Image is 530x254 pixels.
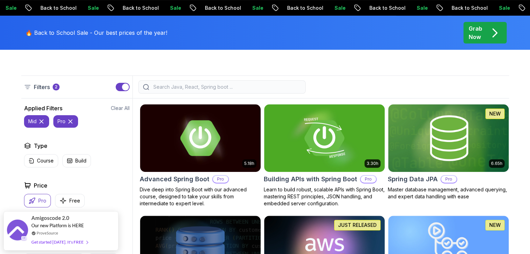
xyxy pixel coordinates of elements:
[62,154,91,167] button: Build
[140,174,209,184] h2: Advanced Spring Boot
[38,197,46,204] p: Pro
[33,5,81,11] p: Back to School
[25,29,167,37] p: 🔥 Back to School Sale - Our best prices of the year!
[24,104,62,112] h2: Applied Filters
[264,174,357,184] h2: Building APIs with Spring Boot
[198,5,245,11] p: Back to School
[140,104,261,172] img: Advanced Spring Boot card
[441,176,456,183] p: Pro
[163,5,185,11] p: Sale
[31,214,69,222] span: Amigoscode 2.0
[280,5,328,11] p: Back to School
[367,161,378,166] p: 3.30h
[388,104,509,200] a: Spring Data JPA card6.65hNEWSpring Data JPAProMaster database management, advanced querying, and ...
[491,161,502,166] p: 6.65h
[31,223,84,228] span: Our new Platform is HERE
[116,5,163,11] p: Back to School
[492,5,514,11] p: Sale
[34,181,47,190] h2: Price
[152,84,301,90] input: Search Java, React, Spring boot ...
[53,115,78,128] button: pro
[31,238,88,246] div: Get started [DATE]. It's FREE
[75,157,86,164] p: Build
[55,84,57,90] p: 2
[111,105,130,112] button: Clear All
[410,5,432,11] p: Sale
[489,222,501,229] p: NEW
[81,5,103,11] p: Sale
[37,230,58,236] a: ProveSource
[37,157,54,164] p: Course
[264,186,385,207] p: Learn to build robust, scalable APIs with Spring Boot, mastering REST principles, JSON handling, ...
[55,194,85,207] button: Free
[264,104,385,207] a: Building APIs with Spring Boot card3.30hBuilding APIs with Spring BootProLearn to build robust, s...
[244,161,254,166] p: 5.18h
[57,118,66,125] p: pro
[469,24,482,41] p: Grab Now
[264,104,385,172] img: Building APIs with Spring Boot card
[388,174,438,184] h2: Spring Data JPA
[34,142,47,150] h2: Type
[24,115,49,128] button: mid
[445,5,492,11] p: Back to School
[489,110,501,117] p: NEW
[24,194,51,207] button: Pro
[140,104,261,207] a: Advanced Spring Boot card5.18hAdvanced Spring BootProDive deep into Spring Boot with our advanced...
[245,5,268,11] p: Sale
[140,186,261,207] p: Dive deep into Spring Boot with our advanced course, designed to take your skills from intermedia...
[213,176,228,183] p: Pro
[361,176,376,183] p: Pro
[388,104,509,172] img: Spring Data JPA card
[388,186,509,200] p: Master database management, advanced querying, and expert data handling with ease
[24,154,58,167] button: Course
[7,220,28,242] img: provesource social proof notification image
[69,197,80,204] p: Free
[34,83,50,91] p: Filters
[338,222,377,229] p: JUST RELEASED
[28,118,37,125] p: mid
[362,5,410,11] p: Back to School
[328,5,350,11] p: Sale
